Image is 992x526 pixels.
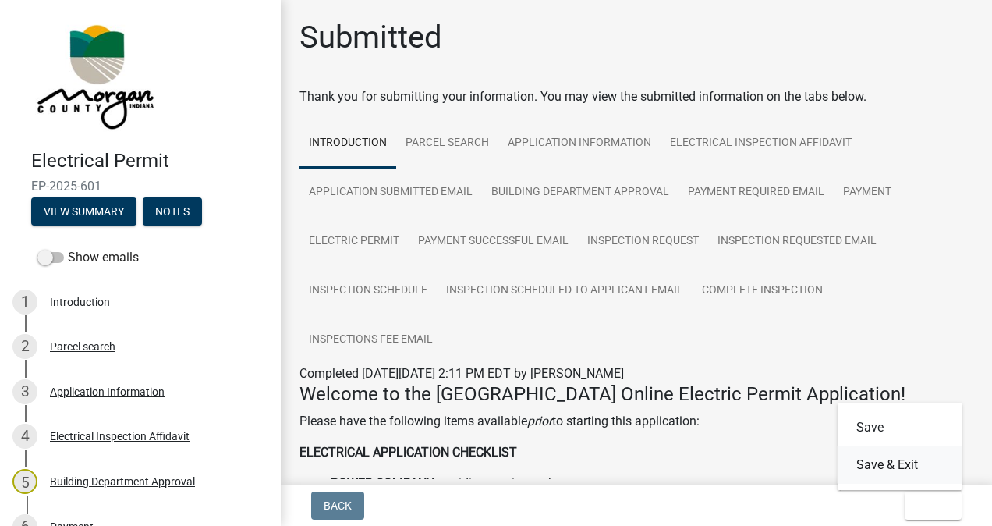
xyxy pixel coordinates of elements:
a: Inspections Fee Email [299,315,442,365]
div: 1 [12,290,37,315]
a: Payment Successful Email [409,217,578,267]
button: Save [838,409,962,446]
a: Electric Permit [299,217,409,267]
span: Completed [DATE][DATE] 2:11 PM EDT by [PERSON_NAME] [299,366,624,381]
div: Electrical Inspection Affidavit [50,431,190,442]
p: Please have the following items available to starting this application: [299,412,973,431]
button: View Summary [31,197,136,226]
li: providing service to the property. [331,474,973,493]
a: Parcel search [396,119,498,169]
div: Introduction [50,297,110,307]
span: Exit [917,499,940,512]
a: Introduction [299,119,396,169]
button: Back [311,492,364,520]
a: Application Submitted Email [299,168,482,218]
div: 3 [12,379,37,404]
strong: POWER COMPANY [331,476,434,491]
wm-modal-confirm: Notes [143,206,202,219]
a: Inspection Request [578,217,708,267]
div: 2 [12,334,37,359]
a: Payment Required Email [678,168,834,218]
a: Inspection Scheduled to Applicant Email [437,266,693,316]
a: Complete Inspection [693,266,832,316]
div: Parcel search [50,341,115,352]
span: Back [324,499,352,512]
a: Payment [834,168,901,218]
strong: ELECTRICAL APPLICATION CHECKLIST [299,445,517,460]
wm-modal-confirm: Summary [31,206,136,219]
span: EP-2025-601 [31,179,250,194]
a: Application Information [498,119,661,169]
h4: Welcome to the [GEOGRAPHIC_DATA] Online Electric Permit Application! [299,383,973,406]
button: Exit [905,492,962,520]
a: Electrical Inspection Affidavit [661,119,861,169]
h1: Submitted [299,19,442,56]
label: Show emails [37,248,139,267]
a: Inspection Schedule [299,266,437,316]
img: Morgan County, Indiana [31,16,157,133]
button: Notes [143,197,202,226]
div: Application Information [50,386,165,397]
div: 5 [12,469,37,494]
div: Thank you for submitting your information. You may view the submitted information on the tabs below. [299,87,973,106]
h4: Electrical Permit [31,150,268,172]
i: prior [527,414,552,428]
div: Building Department Approval [50,476,195,487]
div: 4 [12,424,37,449]
button: Save & Exit [838,446,962,484]
div: Exit [838,403,962,490]
a: Building Department Approval [482,168,678,218]
a: Inspection Requested Email [708,217,886,267]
